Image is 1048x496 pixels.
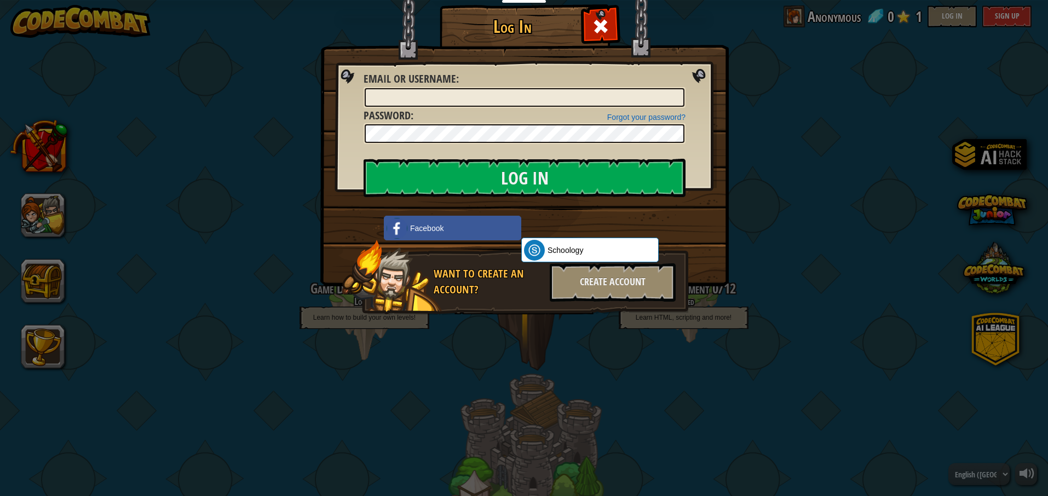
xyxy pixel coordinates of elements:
div: Create Account [550,263,676,302]
span: Password [364,108,411,123]
iframe: Sign in with Google Button [516,215,662,239]
div: Want to create an account? [434,266,543,297]
span: Schoology [548,245,583,256]
img: schoology.png [524,240,545,261]
a: Forgot your password? [607,113,686,122]
label: : [364,71,459,87]
h1: Log In [442,17,582,36]
span: Email or Username [364,71,456,86]
input: Log In [364,159,686,197]
label: : [364,108,413,124]
span: Facebook [410,223,444,234]
img: facebook_small.png [387,218,407,239]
